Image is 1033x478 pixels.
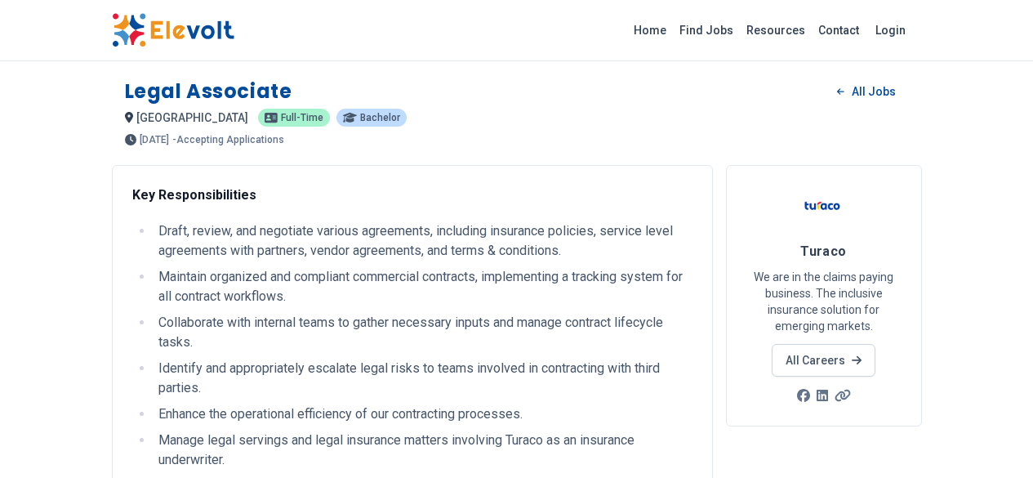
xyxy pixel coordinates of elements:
[154,404,692,424] li: Enhance the operational efficiency of our contracting processes.
[804,185,844,226] img: Turaco
[112,13,234,47] img: Elevolt
[172,135,284,145] p: - Accepting Applications
[154,431,692,470] li: Manage legal servings and legal insurance matters involving Turaco as an insurance underwriter.
[800,243,847,259] span: Turaco
[132,187,256,203] strong: Key Responsibilities
[746,269,902,334] p: We are in the claims paying business. The inclusive insurance solution for emerging markets.
[866,14,915,47] a: Login
[136,111,248,124] span: [GEOGRAPHIC_DATA]
[673,17,740,43] a: Find Jobs
[154,359,692,398] li: Identify and appropriately escalate legal risks to teams involved in contracting with third parties.
[154,313,692,352] li: Collaborate with internal teams to gather necessary inputs and manage contract lifecycle tasks.
[154,267,692,306] li: Maintain organized and compliant commercial contracts, implementing a tracking system for all con...
[125,78,292,105] h1: Legal Associate
[281,113,323,123] span: Full-time
[140,135,169,145] span: [DATE]
[154,221,692,261] li: Draft, review, and negotiate various agreements, including insurance policies, service level agre...
[772,344,875,377] a: All Careers
[360,113,400,123] span: Bachelor
[824,79,908,104] a: All Jobs
[627,17,673,43] a: Home
[812,17,866,43] a: Contact
[740,17,812,43] a: Resources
